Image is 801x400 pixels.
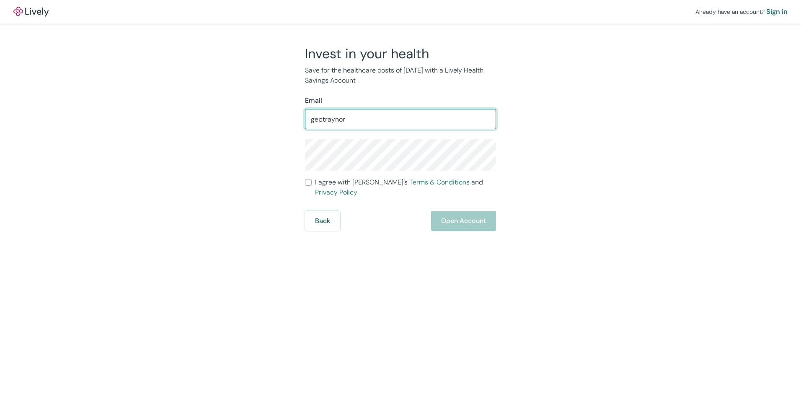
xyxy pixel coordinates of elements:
[409,178,470,187] a: Terms & Conditions
[13,7,49,17] img: Lively
[695,7,788,17] div: Already have an account?
[766,7,788,17] a: Sign in
[13,7,49,17] a: LivelyLively
[305,65,496,86] p: Save for the healthcare costs of [DATE] with a Lively Health Savings Account
[305,211,340,231] button: Back
[315,177,496,197] span: I agree with [PERSON_NAME]’s and
[315,188,357,197] a: Privacy Policy
[305,96,322,106] label: Email
[305,45,496,62] h2: Invest in your health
